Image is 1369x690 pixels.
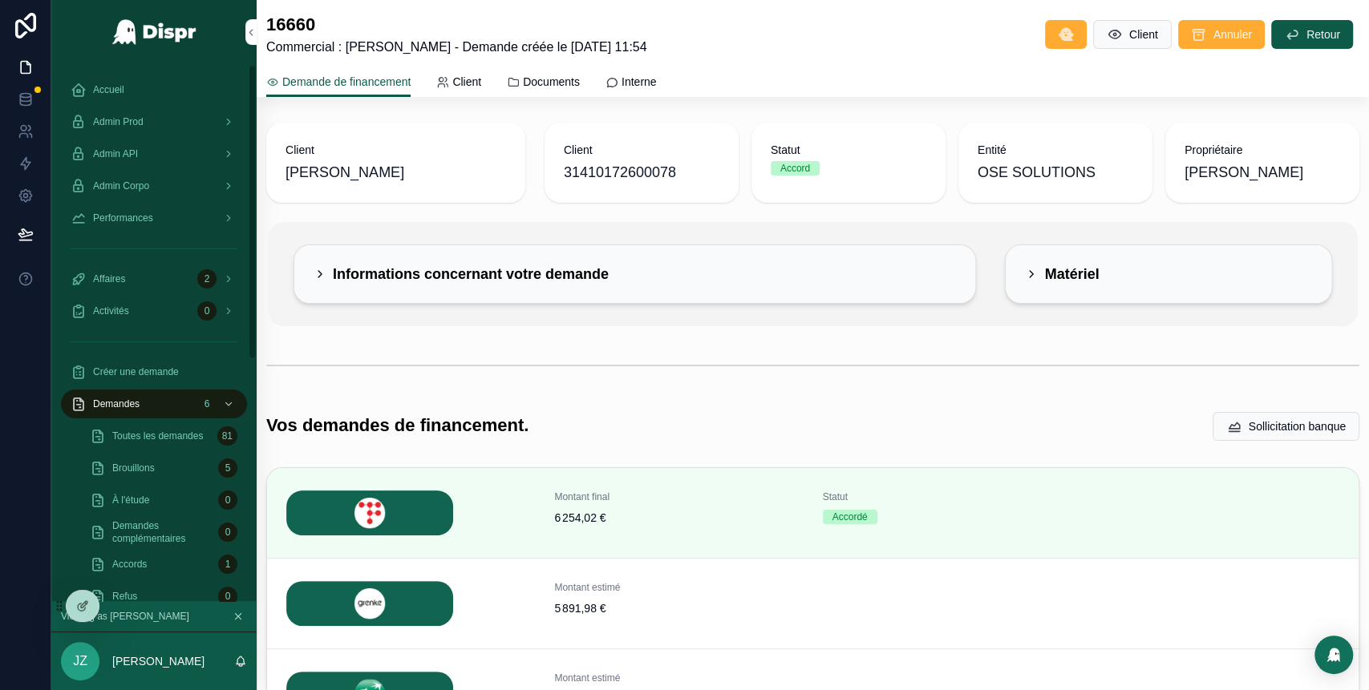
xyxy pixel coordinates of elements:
[286,142,506,158] span: Client
[80,582,247,611] a: Refus0
[61,610,189,623] span: Viewing as [PERSON_NAME]
[286,490,453,535] img: LEASECOM.png
[554,490,803,503] span: Montant final
[1185,161,1303,184] span: [PERSON_NAME]
[1249,418,1346,434] span: Sollicitation banque
[564,142,719,158] span: Client
[436,67,481,99] a: Client
[1178,20,1265,49] button: Annuler
[93,147,138,160] span: Admin API
[554,600,803,616] span: 5 891,98 €
[554,672,803,684] span: Montant estimé
[217,426,237,446] div: 81
[112,590,137,603] span: Refus
[218,523,237,542] div: 0
[61,171,247,200] a: Admin Corpo
[622,74,657,90] span: Interne
[1314,636,1353,674] div: Open Intercom Messenger
[197,269,217,289] div: 2
[112,430,203,442] span: Toutes les demandes
[93,180,149,192] span: Admin Corpo
[266,67,411,98] a: Demande de financement
[282,74,411,90] span: Demande de financement
[554,510,803,526] span: 6 254,02 €
[112,653,205,669] p: [PERSON_NAME]
[771,142,926,158] span: Statut
[523,74,580,90] span: Documents
[286,581,453,626] img: GREN.png
[1044,264,1099,284] h2: Matériel
[73,652,87,671] span: JZ
[218,490,237,510] div: 0
[61,107,247,136] a: Admin Prod
[1306,26,1340,42] span: Retour
[93,83,124,96] span: Accueil
[61,357,247,386] a: Créer une demande
[61,264,247,293] a: Affaires2
[51,64,257,601] div: scrollable content
[112,494,149,506] span: À l'étude
[80,486,247,514] a: À l'étude0
[93,305,129,317] span: Activités
[93,115,144,128] span: Admin Prod
[61,389,247,418] a: Demandes6
[93,397,140,410] span: Demandes
[606,67,657,99] a: Interne
[1213,412,1359,441] button: Sollicitation banque
[1213,26,1252,42] span: Annuler
[1129,26,1158,42] span: Client
[61,204,247,232] a: Performances
[333,264,609,284] h2: Informations concernant votre demande
[978,142,1133,158] span: Entité
[218,458,237,478] div: 5
[61,139,247,168] a: Admin API
[1093,20,1172,49] button: Client
[61,75,247,104] a: Accueil
[80,454,247,482] a: Brouillons5
[564,161,719,184] span: 31410172600078
[93,212,153,224] span: Performances
[111,19,197,45] img: App logo
[286,161,404,184] span: [PERSON_NAME]
[93,365,179,378] span: Créer une demande
[93,272,125,285] span: Affaires
[266,13,647,38] h1: 16660
[554,581,803,594] span: Montant estimé
[823,490,1071,503] span: Statut
[832,510,868,524] div: Accordé
[112,519,212,545] span: Demandes complémentaires
[80,518,247,547] a: Demandes complémentaires0
[197,394,217,414] div: 6
[218,555,237,574] div: 1
[507,67,580,99] a: Documents
[266,38,647,57] span: Commercial : [PERSON_NAME] - Demande créée le [DATE] 11:54
[978,161,1096,184] span: OSE SOLUTIONS
[197,301,217,321] div: 0
[1271,20,1353,49] button: Retour
[780,161,810,176] div: Accord
[80,422,247,450] a: Toutes les demandes81
[61,297,247,325] a: Activités0
[452,74,481,90] span: Client
[80,550,247,579] a: Accords1
[112,462,155,474] span: Brouillons
[218,587,237,606] div: 0
[1185,142,1340,158] span: Propriétaire
[112,558,147,571] span: Accords
[266,414,529,438] h1: Vos demandes de financement.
